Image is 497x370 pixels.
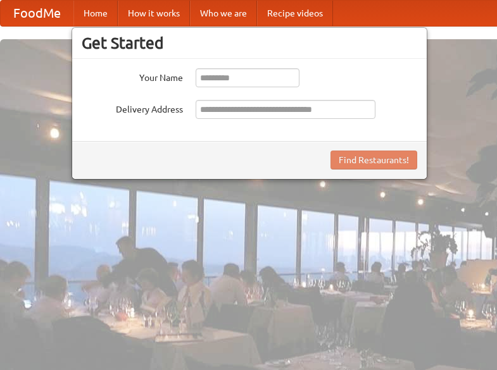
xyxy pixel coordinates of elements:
[330,151,417,170] button: Find Restaurants!
[82,34,417,52] h3: Get Started
[257,1,333,26] a: Recipe videos
[118,1,190,26] a: How it works
[82,100,183,116] label: Delivery Address
[1,1,73,26] a: FoodMe
[73,1,118,26] a: Home
[82,68,183,84] label: Your Name
[190,1,257,26] a: Who we are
